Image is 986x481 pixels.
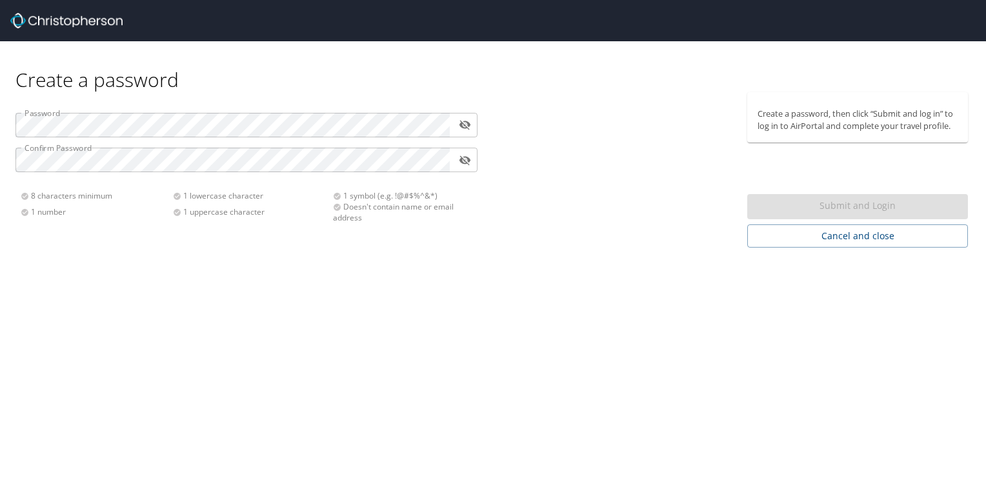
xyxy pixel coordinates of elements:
[15,41,971,92] div: Create a password
[747,224,968,248] button: Cancel and close
[455,115,475,135] button: toggle password visibility
[21,190,173,201] div: 8 characters minimum
[10,13,123,28] img: Christopherson_logo_rev.png
[21,206,173,217] div: 1 number
[758,228,958,244] span: Cancel and close
[173,206,325,217] div: 1 uppercase character
[758,108,958,132] p: Create a password, then click “Submit and log in” to log in to AirPortal and complete your travel...
[455,150,475,170] button: toggle password visibility
[333,201,470,223] div: Doesn't contain name or email address
[333,190,470,201] div: 1 symbol (e.g. !@#$%^&*)
[173,190,325,201] div: 1 lowercase character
